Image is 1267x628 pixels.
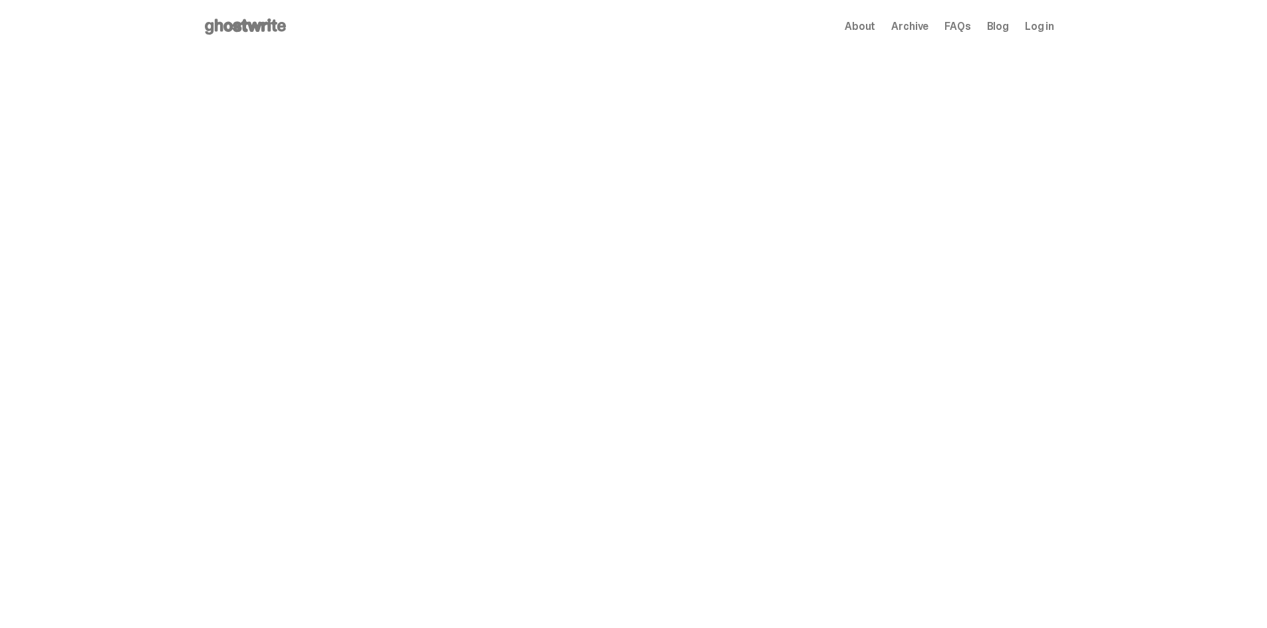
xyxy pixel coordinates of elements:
[891,21,928,32] a: Archive
[944,21,970,32] a: FAQs
[1025,21,1054,32] a: Log in
[987,21,1009,32] a: Blog
[845,21,875,32] a: About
